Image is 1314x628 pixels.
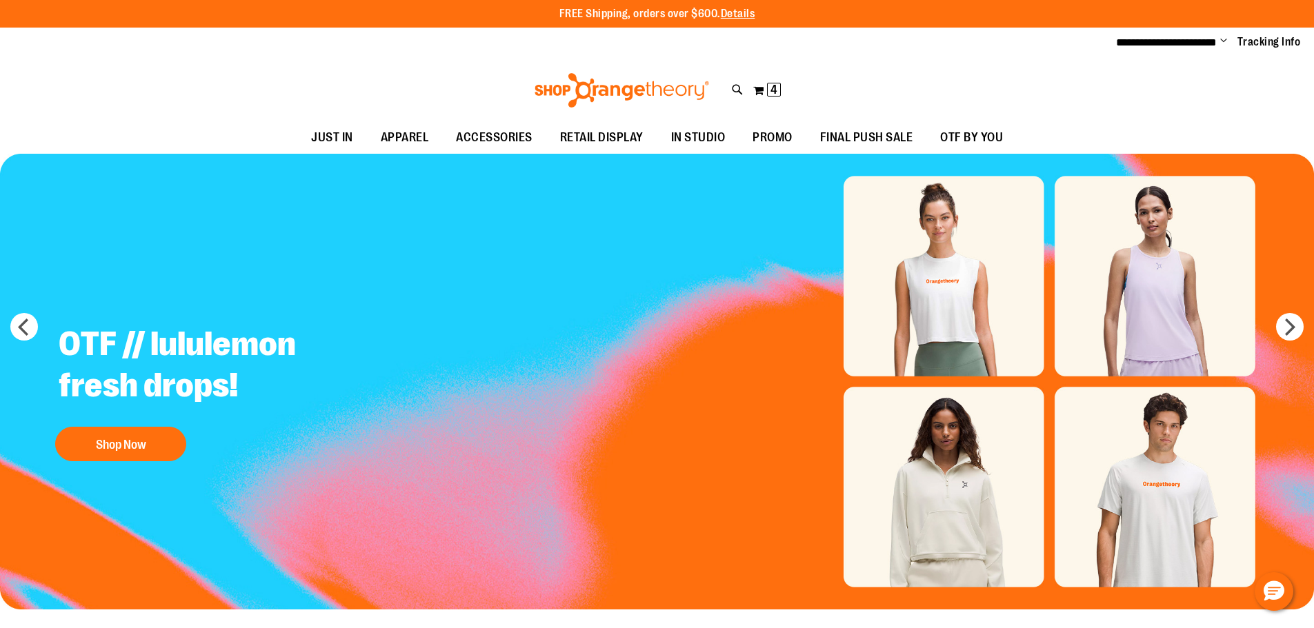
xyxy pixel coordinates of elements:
a: RETAIL DISPLAY [546,122,657,154]
h2: OTF // lululemon fresh drops! [48,313,391,420]
a: Tracking Info [1237,34,1301,50]
a: Details [721,8,755,20]
button: Account menu [1220,35,1227,49]
a: FINAL PUSH SALE [806,122,927,154]
a: OTF // lululemon fresh drops! Shop Now [48,313,391,468]
span: FINAL PUSH SALE [820,122,913,153]
a: JUST IN [297,122,367,154]
span: RETAIL DISPLAY [560,122,644,153]
button: next [1276,313,1304,341]
a: ACCESSORIES [442,122,546,154]
span: JUST IN [311,122,353,153]
a: APPAREL [367,122,443,154]
span: PROMO [753,122,793,153]
button: Shop Now [55,427,186,461]
span: OTF BY YOU [940,122,1003,153]
span: APPAREL [381,122,429,153]
p: FREE Shipping, orders over $600. [559,6,755,22]
span: 4 [770,83,777,97]
img: Shop Orangetheory [532,73,711,108]
span: ACCESSORIES [456,122,532,153]
a: OTF BY YOU [926,122,1017,154]
button: prev [10,313,38,341]
span: IN STUDIO [671,122,726,153]
a: IN STUDIO [657,122,739,154]
button: Hello, have a question? Let’s chat. [1255,572,1293,611]
a: PROMO [739,122,806,154]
